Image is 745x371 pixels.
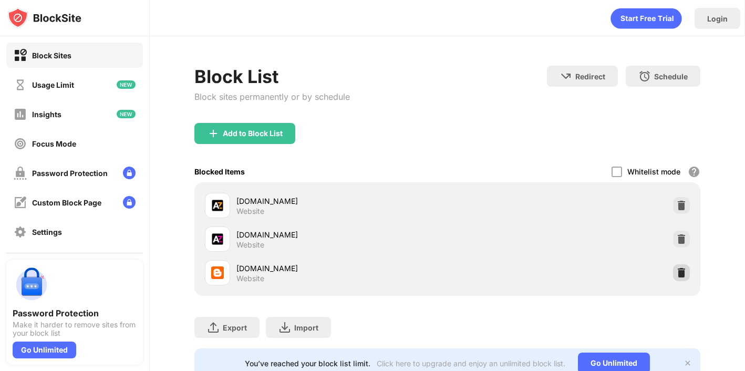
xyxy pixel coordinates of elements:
[13,266,50,304] img: push-password-protection.svg
[14,78,27,91] img: time-usage-off.svg
[14,196,27,209] img: customize-block-page-off.svg
[654,72,688,81] div: Schedule
[223,323,247,332] div: Export
[684,359,692,367] img: x-button.svg
[194,66,350,87] div: Block List
[236,274,264,283] div: Website
[13,321,137,337] div: Make it harder to remove sites from your block list
[14,108,27,121] img: insights-off.svg
[245,359,370,368] div: You’ve reached your block list limit.
[123,167,136,179] img: lock-menu.svg
[14,167,27,180] img: password-protection-off.svg
[377,359,565,368] div: Click here to upgrade and enjoy an unlimited block list.
[32,169,108,178] div: Password Protection
[32,198,101,207] div: Custom Block Page
[32,139,76,148] div: Focus Mode
[223,129,283,138] div: Add to Block List
[627,167,680,176] div: Whitelist mode
[13,342,76,358] div: Go Unlimited
[117,80,136,89] img: new-icon.svg
[32,228,62,236] div: Settings
[236,195,447,207] div: [DOMAIN_NAME]
[211,266,224,279] img: favicons
[14,225,27,239] img: settings-off.svg
[707,14,728,23] div: Login
[575,72,605,81] div: Redirect
[236,240,264,250] div: Website
[194,167,245,176] div: Blocked Items
[32,51,71,60] div: Block Sites
[13,308,137,318] div: Password Protection
[236,207,264,216] div: Website
[7,7,81,28] img: logo-blocksite.svg
[211,233,224,245] img: favicons
[236,263,447,274] div: [DOMAIN_NAME]
[236,229,447,240] div: [DOMAIN_NAME]
[194,91,350,102] div: Block sites permanently or by schedule
[123,196,136,209] img: lock-menu.svg
[211,199,224,212] img: favicons
[294,323,318,332] div: Import
[32,110,61,119] div: Insights
[117,110,136,118] img: new-icon.svg
[32,80,74,89] div: Usage Limit
[611,8,682,29] div: animation
[14,49,27,62] img: block-on.svg
[14,137,27,150] img: focus-off.svg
